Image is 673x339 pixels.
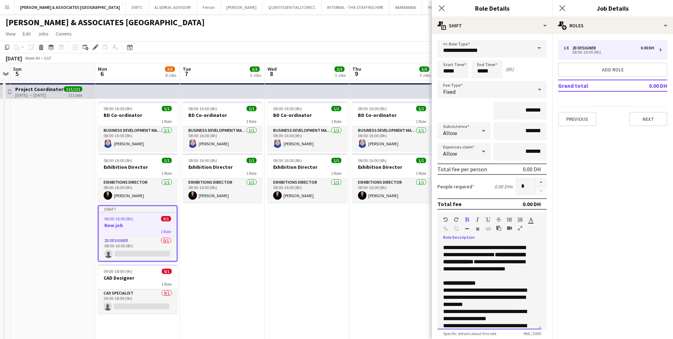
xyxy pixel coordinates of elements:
button: QUINTESSENTIALLY DMCC [263,0,321,14]
div: Total fee [437,200,462,208]
app-job-card: 09:00-18:00 (9h)0/1CAD Designer1 RoleCAD Specialist0/109:00-18:00 (9h) [98,264,177,313]
app-card-role: Business Development Manager1/108:00-16:00 (8h)[PERSON_NAME] [183,127,262,151]
h1: [PERSON_NAME] & ASSOCIATES [GEOGRAPHIC_DATA] [6,17,205,28]
h3: Exhibition Director [267,164,347,170]
div: 8 Jobs [165,72,176,78]
span: 08:00-16:00 (8h) [104,216,133,221]
a: Edit [20,29,34,38]
span: 1/1 [331,106,341,111]
button: RAMARABIA [390,0,422,14]
span: 08:00-16:00 (8h) [188,106,217,111]
app-card-role: Exhibitions Director1/108:00-16:00 (8h)[PERSON_NAME] [267,178,347,203]
h3: BD Co-ordinator [183,112,262,118]
button: HTML Code [486,226,491,232]
app-job-card: 08:00-16:00 (8h)1/1Exhibition Director1 RoleExhibitions Director1/108:00-16:00 (8h)[PERSON_NAME] [352,154,432,203]
app-card-role: Business Development Manager1/108:00-16:00 (8h)[PERSON_NAME] [267,127,347,151]
span: 966 / 2000 [518,331,547,336]
button: Fullscreen [518,225,523,231]
div: 08:00-16:00 (8h) [564,50,654,54]
button: Next [629,112,667,126]
span: Thu [352,66,361,72]
div: 08:00-16:00 (8h)1/1Exhibition Director1 RoleExhibitions Director1/108:00-16:00 (8h)[PERSON_NAME] [98,154,177,203]
span: 1/1 [162,158,172,163]
div: [DATE] [6,55,22,62]
span: Comms [56,31,72,37]
h3: Exhibition Director [352,164,432,170]
h3: Project Coordinator [15,86,64,92]
span: 1 Role [246,119,256,124]
a: Comms [53,29,75,38]
div: 2D Designer [572,45,599,50]
div: GST [44,55,51,61]
app-card-role: Exhibitions Director1/108:00-16:00 (8h)[PERSON_NAME] [183,178,262,203]
span: Tue [183,66,191,72]
app-job-card: 08:00-16:00 (8h)1/1BD Co-ordinator1 RoleBusiness Development Manager1/108:00-16:00 (8h)[PERSON_NAME] [352,102,432,151]
a: Jobs [35,29,51,38]
h3: Exhibition Director [183,164,262,170]
span: Sun [13,66,22,72]
span: 7 [182,70,191,78]
div: Total fee per person [437,166,487,173]
h3: BD Co-ordinator [98,112,177,118]
span: 08:00-16:00 (8h) [358,106,387,111]
button: Strikethrough [496,217,501,222]
app-job-card: 08:00-16:00 (8h)1/1BD Co-ordinator1 RoleBusiness Development Manager1/108:00-16:00 (8h)[PERSON_NAME] [98,102,177,151]
td: 0.00 DH [625,80,667,91]
div: 0.00 DH [523,200,541,208]
div: (8h) [506,66,514,72]
div: Shift [432,17,552,34]
span: 0/1 [161,216,171,221]
div: 3 Jobs [420,72,431,78]
app-job-card: 08:00-16:00 (8h)1/1BD Co-ordinator1 RoleBusiness Development Manager1/108:00-16:00 (8h)[PERSON_NAME] [267,102,347,151]
span: 1 Role [331,119,341,124]
h3: Exhibition Director [98,164,177,170]
app-card-role: Business Development Manager1/108:00-16:00 (8h)[PERSON_NAME] [352,127,432,151]
div: Roles [552,17,673,34]
span: 08:00-16:00 (8h) [358,158,387,163]
button: Text Color [528,217,533,222]
div: 0.00 DH [641,45,654,50]
span: 08:00-16:00 (8h) [188,158,217,163]
h3: CAD Designer [98,275,177,281]
span: 1 Role [161,119,172,124]
div: 111 jobs [68,92,82,98]
button: Undo [443,217,448,222]
span: 3/3 [250,66,260,72]
span: Jobs [38,31,49,37]
button: Italic [475,217,480,222]
button: Horizontal Line [464,226,469,232]
span: 1/1 [416,158,426,163]
span: 111/111 [64,86,82,92]
h3: Role Details [432,4,552,13]
h3: BD Co-ordinator [352,112,432,118]
span: 08:00-16:00 (8h) [104,106,132,111]
app-card-role: 2D Designer0/108:00-16:00 (8h) [99,237,177,261]
span: 8 [266,70,277,78]
span: 1 Role [161,281,172,287]
div: Draft08:00-16:00 (8h)0/1New job1 Role2D Designer0/108:00-16:00 (8h) [98,205,177,262]
span: 1/1 [416,106,426,111]
button: Previous [558,112,596,126]
button: Underline [486,217,491,222]
button: [PERSON_NAME] & ASSOCIATES [GEOGRAPHIC_DATA] [15,0,126,14]
div: 08:00-16:00 (8h)1/1Exhibition Director1 RoleExhibitions Director1/108:00-16:00 (8h)[PERSON_NAME] [183,154,262,203]
span: 1/1 [247,158,256,163]
div: 3 Jobs [335,72,346,78]
span: 08:00-16:00 (8h) [273,158,302,163]
span: 3/5 [165,66,175,72]
h3: New job [99,222,177,228]
span: Wed [267,66,277,72]
app-job-card: 08:00-16:00 (8h)1/1BD Co-ordinator1 RoleBusiness Development Manager1/108:00-16:00 (8h)[PERSON_NAME] [183,102,262,151]
span: 1 Role [246,171,256,176]
div: 3 Jobs [250,72,261,78]
button: Bold [464,217,469,222]
span: 08:00-16:00 (8h) [104,158,132,163]
span: Specific details about this role [437,331,502,336]
button: Paste as plain text [496,225,501,231]
button: Unordered List [507,217,512,222]
button: Redo [454,217,459,222]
